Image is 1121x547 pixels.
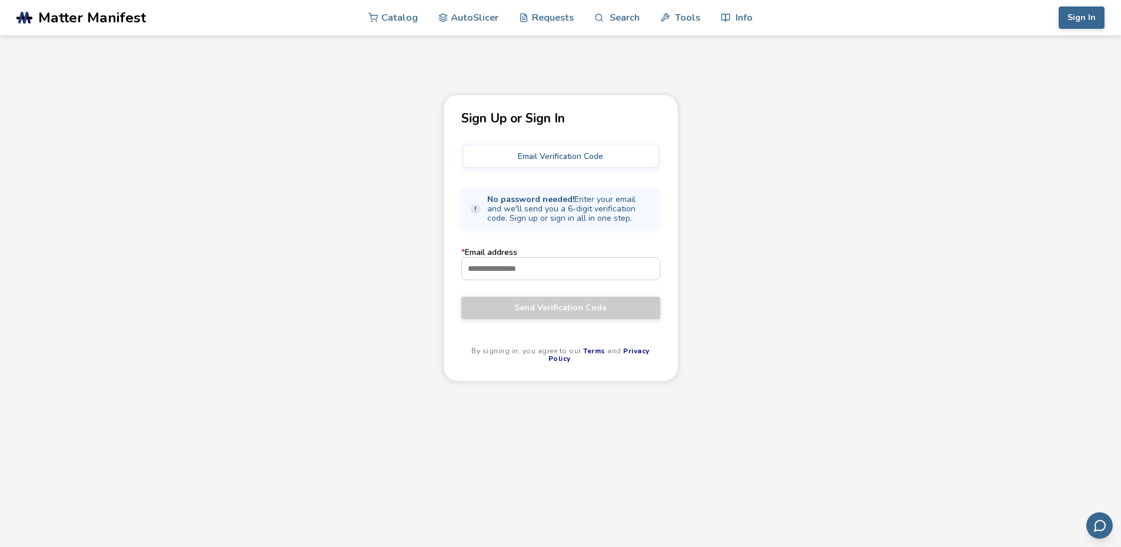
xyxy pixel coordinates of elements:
[38,9,146,26] span: Matter Manifest
[464,146,658,167] button: Email Verification Code
[1059,6,1105,29] button: Sign In
[548,346,650,364] a: Privacy Policy
[487,194,574,205] strong: No password needed!
[583,346,606,356] a: Terms
[461,248,660,280] label: Email address
[461,112,660,125] p: Sign Up or Sign In
[461,297,660,319] button: Send Verification Code
[470,303,651,313] span: Send Verification Code
[462,258,660,279] input: *Email address
[461,347,660,364] p: By signing in, you agree to our and .
[1086,512,1113,539] button: Send feedback via email
[487,195,652,223] span: Enter your email and we'll send you a 6-digit verification code. Sign up or sign in all in one step.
